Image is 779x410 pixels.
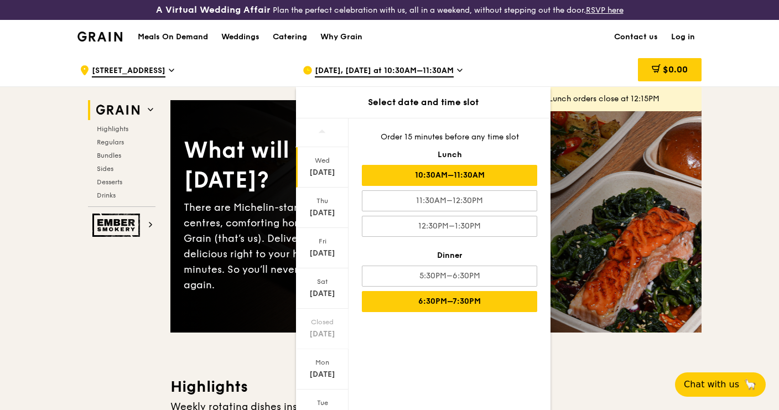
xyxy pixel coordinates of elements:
[664,20,702,54] a: Log in
[77,19,122,53] a: GrainGrain
[184,200,436,293] div: There are Michelin-star restaurants, hawker centres, comforting home-cooked classics… and Grain (...
[97,138,124,146] span: Regulars
[92,65,165,77] span: [STREET_ADDRESS]
[362,165,537,186] div: 10:30AM–11:30AM
[97,165,113,173] span: Sides
[320,20,362,54] div: Why Grain
[97,191,116,199] span: Drinks
[97,178,122,186] span: Desserts
[663,64,688,75] span: $0.00
[607,20,664,54] a: Contact us
[221,20,259,54] div: Weddings
[362,216,537,237] div: 12:30PM–1:30PM
[298,167,347,178] div: [DATE]
[298,369,347,380] div: [DATE]
[184,136,436,195] div: What will you eat [DATE]?
[77,32,122,41] img: Grain
[684,378,739,391] span: Chat with us
[273,20,307,54] div: Catering
[97,152,121,159] span: Bundles
[130,4,650,15] div: Plan the perfect celebration with us, all in a weekend, without stepping out the door.
[744,378,757,391] span: 🦙
[298,329,347,340] div: [DATE]
[296,96,551,109] div: Select date and time slot
[549,94,693,105] div: Lunch orders close at 12:15PM
[298,237,347,246] div: Fri
[362,250,537,261] div: Dinner
[298,156,347,165] div: Wed
[315,65,454,77] span: [DATE], [DATE] at 10:30AM–11:30AM
[298,288,347,299] div: [DATE]
[215,20,266,54] a: Weddings
[362,291,537,312] div: 6:30PM–7:30PM
[92,100,143,120] img: Grain web logo
[298,277,347,286] div: Sat
[362,149,537,160] div: Lunch
[92,214,143,237] img: Ember Smokery web logo
[362,132,537,143] div: Order 15 minutes before any time slot
[298,358,347,367] div: Mon
[362,266,537,287] div: 5:30PM–6:30PM
[298,318,347,326] div: Closed
[298,207,347,219] div: [DATE]
[138,32,208,43] h1: Meals On Demand
[97,125,128,133] span: Highlights
[266,20,314,54] a: Catering
[298,196,347,205] div: Thu
[314,20,369,54] a: Why Grain
[298,398,347,407] div: Tue
[675,372,766,397] button: Chat with us🦙
[586,6,624,15] a: RSVP here
[170,377,702,397] h3: Highlights
[362,190,537,211] div: 11:30AM–12:30PM
[298,248,347,259] div: [DATE]
[156,4,271,15] h3: A Virtual Wedding Affair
